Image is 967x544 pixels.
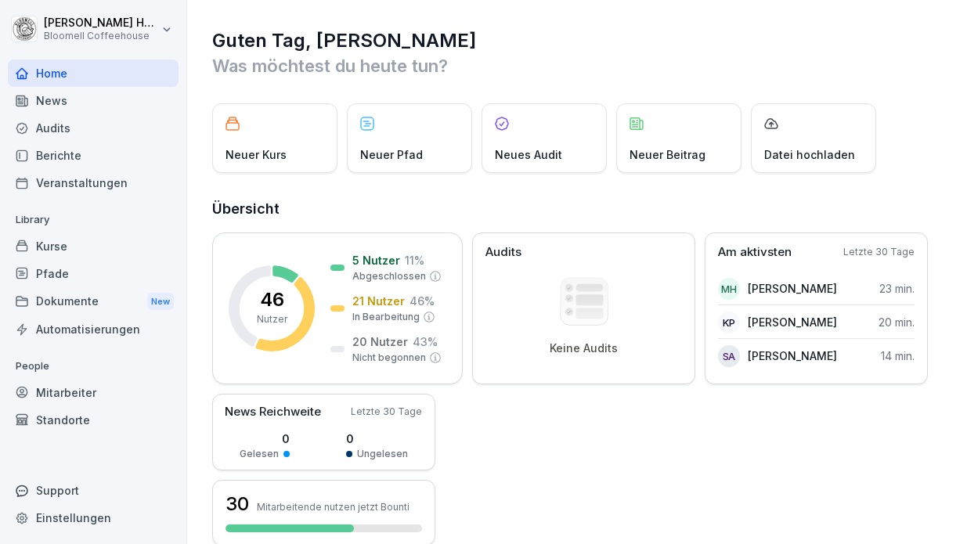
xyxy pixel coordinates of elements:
[8,287,179,316] div: Dokumente
[346,431,408,447] p: 0
[8,232,179,260] a: Kurse
[226,491,249,517] h3: 30
[257,312,287,326] p: Nutzer
[495,146,562,163] p: Neues Audit
[879,280,915,297] p: 23 min.
[212,53,944,78] p: Was möchtest du heute tun?
[352,293,405,309] p: 21 Nutzer
[360,146,423,163] p: Neuer Pfad
[843,245,915,259] p: Letzte 30 Tage
[8,114,179,142] a: Audits
[881,348,915,364] p: 14 min.
[485,243,521,261] p: Audits
[718,345,740,367] div: SA
[413,333,438,350] p: 43 %
[212,28,944,53] h1: Guten Tag, [PERSON_NAME]
[212,198,944,220] h2: Übersicht
[357,447,408,461] p: Ungelesen
[225,403,321,421] p: News Reichweite
[352,333,408,350] p: 20 Nutzer
[44,16,158,30] p: [PERSON_NAME] Häfeli
[550,341,618,355] p: Keine Audits
[8,406,179,434] a: Standorte
[44,31,158,41] p: Bloomell Coffeehouse
[879,314,915,330] p: 20 min.
[718,278,740,300] div: MH
[8,207,179,232] p: Library
[8,260,179,287] a: Pfade
[8,477,179,504] div: Support
[257,501,410,513] p: Mitarbeitende nutzen jetzt Bounti
[352,252,400,268] p: 5 Nutzer
[352,269,426,283] p: Abgeschlossen
[260,290,284,309] p: 46
[240,431,290,447] p: 0
[147,293,174,311] div: New
[226,146,287,163] p: Neuer Kurs
[351,405,422,419] p: Letzte 30 Tage
[410,293,435,309] p: 46 %
[630,146,705,163] p: Neuer Beitrag
[8,59,179,87] a: Home
[352,310,420,324] p: In Bearbeitung
[748,314,837,330] p: [PERSON_NAME]
[240,447,279,461] p: Gelesen
[718,312,740,333] div: KP
[748,280,837,297] p: [PERSON_NAME]
[764,146,855,163] p: Datei hochladen
[8,379,179,406] a: Mitarbeiter
[8,504,179,531] a: Einstellungen
[718,243,792,261] p: Am aktivsten
[8,315,179,343] a: Automatisierungen
[748,348,837,364] p: [PERSON_NAME]
[8,169,179,196] a: Veranstaltungen
[8,87,179,114] a: News
[405,252,424,268] p: 11 %
[8,142,179,169] a: Berichte
[8,354,179,379] p: People
[352,351,426,365] p: Nicht begonnen
[8,287,179,316] a: DokumenteNew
